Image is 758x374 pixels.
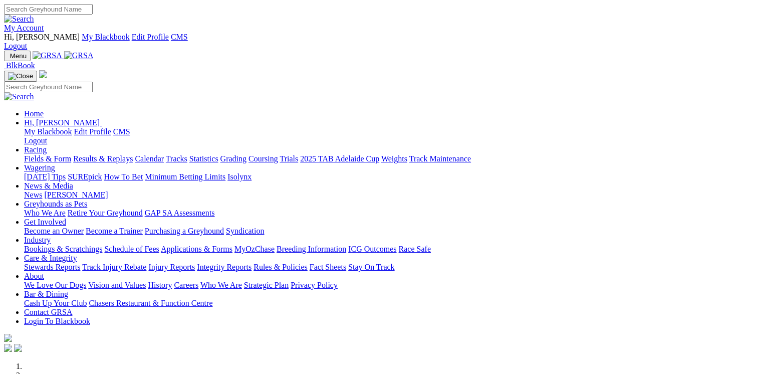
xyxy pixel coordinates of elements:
span: Menu [10,52,27,60]
a: Become a Trainer [86,227,143,235]
a: Stewards Reports [24,263,80,271]
a: Vision and Values [88,281,146,289]
a: Coursing [248,154,278,163]
a: About [24,272,44,280]
button: Toggle navigation [4,71,37,82]
a: Minimum Betting Limits [145,172,225,181]
a: Rules & Policies [254,263,308,271]
div: News & Media [24,191,754,200]
a: Statistics [189,154,218,163]
a: Privacy Policy [291,281,338,289]
a: Calendar [135,154,164,163]
a: Greyhounds as Pets [24,200,87,208]
a: MyOzChase [234,245,275,253]
div: Wagering [24,172,754,181]
a: Fields & Form [24,154,71,163]
img: logo-grsa-white.png [39,70,47,78]
a: CMS [171,33,188,41]
a: Who We Are [200,281,242,289]
a: 2025 TAB Adelaide Cup [300,154,379,163]
a: Industry [24,236,51,244]
a: Care & Integrity [24,254,77,262]
a: Fact Sheets [310,263,346,271]
a: Edit Profile [132,33,169,41]
a: Grading [220,154,246,163]
img: facebook.svg [4,344,12,352]
a: Track Injury Rebate [82,263,146,271]
a: BlkBook [4,61,35,70]
a: Logout [4,42,27,50]
a: My Account [4,24,44,32]
a: Trials [280,154,298,163]
a: Logout [24,136,47,145]
span: Hi, [PERSON_NAME] [4,33,80,41]
a: Edit Profile [74,127,111,136]
a: Wagering [24,163,55,172]
div: Get Involved [24,227,754,236]
a: News & Media [24,181,73,190]
a: CMS [113,127,130,136]
img: Close [8,72,33,80]
a: Integrity Reports [197,263,251,271]
a: Careers [174,281,198,289]
a: Contact GRSA [24,308,72,316]
a: Syndication [226,227,264,235]
a: Purchasing a Greyhound [145,227,224,235]
a: My Blackbook [82,33,130,41]
img: GRSA [33,51,62,60]
a: Schedule of Fees [104,245,159,253]
a: Cash Up Your Club [24,299,87,307]
a: Strategic Plan [244,281,289,289]
a: We Love Our Dogs [24,281,86,289]
a: Retire Your Greyhound [68,209,143,217]
input: Search [4,4,93,15]
button: Toggle navigation [4,51,31,61]
a: Login To Blackbook [24,317,90,325]
input: Search [4,82,93,92]
img: twitter.svg [14,344,22,352]
a: How To Bet [104,172,143,181]
div: My Account [4,33,754,51]
a: Who We Are [24,209,66,217]
span: BlkBook [6,61,35,70]
a: Track Maintenance [409,154,471,163]
a: Bar & Dining [24,290,68,298]
a: Weights [381,154,407,163]
div: Greyhounds as Pets [24,209,754,218]
img: GRSA [64,51,94,60]
div: Bar & Dining [24,299,754,308]
a: Bookings & Scratchings [24,245,102,253]
div: Racing [24,154,754,163]
a: Get Involved [24,218,66,226]
a: Results & Replays [73,154,133,163]
a: Become an Owner [24,227,84,235]
a: Hi, [PERSON_NAME] [24,118,102,127]
img: Search [4,15,34,24]
a: GAP SA Assessments [145,209,215,217]
img: Search [4,92,34,101]
a: Race Safe [398,245,430,253]
div: Industry [24,245,754,254]
a: [PERSON_NAME] [44,191,108,199]
a: ICG Outcomes [348,245,396,253]
a: Tracks [166,154,187,163]
a: Home [24,109,44,118]
div: About [24,281,754,290]
a: Stay On Track [348,263,394,271]
a: Breeding Information [277,245,346,253]
a: History [148,281,172,289]
div: Care & Integrity [24,263,754,272]
a: SUREpick [68,172,102,181]
div: Hi, [PERSON_NAME] [24,127,754,145]
a: Racing [24,145,47,154]
img: logo-grsa-white.png [4,334,12,342]
a: Applications & Forms [161,245,232,253]
a: Isolynx [227,172,251,181]
a: Injury Reports [148,263,195,271]
a: [DATE] Tips [24,172,66,181]
a: Chasers Restaurant & Function Centre [89,299,212,307]
span: Hi, [PERSON_NAME] [24,118,100,127]
a: News [24,191,42,199]
a: My Blackbook [24,127,72,136]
